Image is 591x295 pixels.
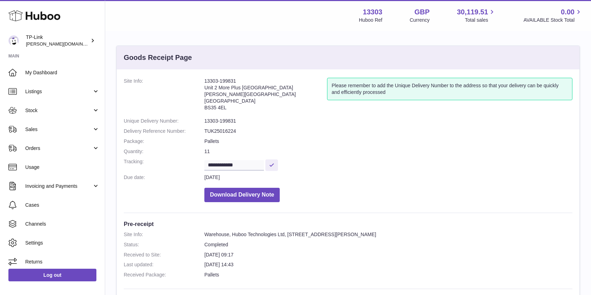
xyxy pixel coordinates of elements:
dt: Unique Delivery Number: [124,118,204,124]
dd: [DATE] [204,174,572,181]
dt: Status: [124,241,204,248]
dd: [DATE] 09:17 [204,252,572,258]
dt: Site Info: [124,78,204,114]
dd: Pallets [204,138,572,145]
div: Please remember to add the Unique Delivery Number to the address so that your delivery can be qui... [327,78,572,100]
span: Settings [25,240,100,246]
strong: GBP [414,7,429,17]
a: Log out [8,269,96,281]
dt: Site Info: [124,231,204,238]
span: 30,119.51 [457,7,488,17]
dt: Delivery Reference Number: [124,128,204,135]
address: 13303-199831 Unit 2 More Plus [GEOGRAPHIC_DATA] [PERSON_NAME][GEOGRAPHIC_DATA] [GEOGRAPHIC_DATA] ... [204,78,327,114]
dt: Received Package: [124,272,204,278]
span: Invoicing and Payments [25,183,92,190]
span: AVAILABLE Stock Total [523,17,583,23]
dt: Due date: [124,174,204,181]
span: My Dashboard [25,69,100,76]
img: susie.li@tp-link.com [8,35,19,46]
div: Currency [410,17,430,23]
h3: Goods Receipt Page [124,53,192,62]
span: Orders [25,145,92,152]
dd: TUK25016224 [204,128,572,135]
dt: Last updated: [124,261,204,268]
span: Listings [25,88,92,95]
span: Returns [25,259,100,265]
span: Sales [25,126,92,133]
a: 0.00 AVAILABLE Stock Total [523,7,583,23]
dd: Completed [204,241,572,248]
span: 0.00 [561,7,575,17]
h3: Pre-receipt [124,220,572,228]
div: TP-Link [26,34,89,47]
dd: [DATE] 14:43 [204,261,572,268]
dd: Warehouse, Huboo Technologies Ltd, [STREET_ADDRESS][PERSON_NAME] [204,231,572,238]
span: Usage [25,164,100,171]
dd: Pallets [204,272,572,278]
dt: Tracking: [124,158,204,171]
span: Stock [25,107,92,114]
strong: 13303 [363,7,382,17]
dt: Quantity: [124,148,204,155]
dd: 13303-199831 [204,118,572,124]
span: Cases [25,202,100,208]
div: Huboo Ref [359,17,382,23]
span: [PERSON_NAME][DOMAIN_NAME][EMAIL_ADDRESS][DOMAIN_NAME] [26,41,177,47]
a: 30,119.51 Total sales [457,7,496,23]
dd: 11 [204,148,572,155]
span: Channels [25,221,100,227]
span: Total sales [465,17,496,23]
button: Download Delivery Note [204,188,280,202]
dt: Package: [124,138,204,145]
dt: Received to Site: [124,252,204,258]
